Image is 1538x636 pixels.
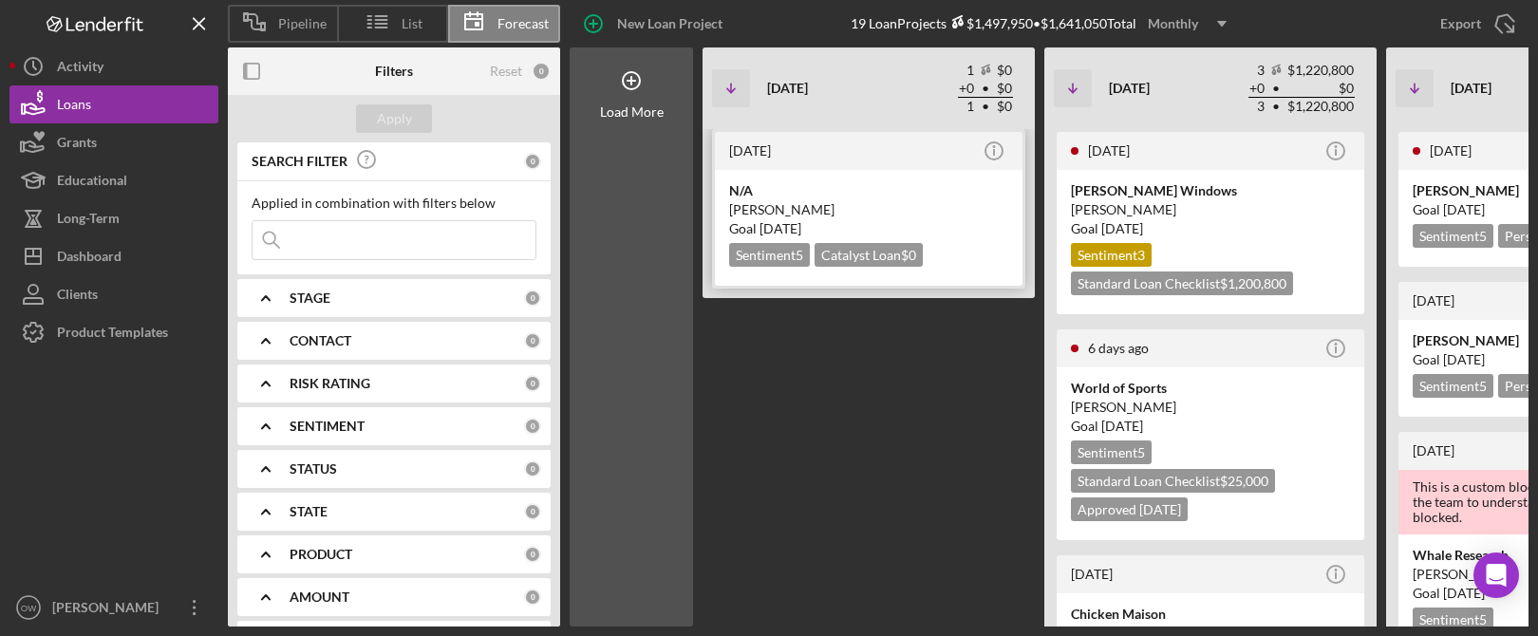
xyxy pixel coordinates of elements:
td: $1,220,800 [1286,62,1355,80]
button: Export [1421,5,1529,43]
td: $0 [996,62,1013,80]
div: Product Templates [57,313,168,356]
div: [PERSON_NAME] [1071,200,1350,219]
div: World of Sports [1071,379,1350,398]
button: Grants [9,123,218,161]
button: OW[PERSON_NAME] [9,589,218,627]
b: Filters [375,64,413,79]
time: 2025-05-22 18:42 [1413,292,1454,309]
div: Reset [490,64,522,79]
div: Sentiment 5 [729,243,810,267]
div: Activity [57,47,103,90]
div: Educational [57,161,127,204]
td: 3 [1248,98,1266,116]
div: Applied in combination with filters below [252,196,536,211]
button: Monthly [1136,9,1238,38]
div: 0 [524,503,541,520]
div: 0 [524,589,541,606]
div: [PERSON_NAME] [729,200,1008,219]
div: Clients [57,275,98,318]
span: Pipeline [278,16,327,31]
div: 19 Loan Projects • $1,641,050 Total [851,9,1238,38]
td: $0 [996,98,1013,116]
div: Standard Loan Checklist $25,000 [1071,469,1275,493]
b: AMOUNT [290,589,349,605]
button: Dashboard [9,237,218,275]
button: New Loan Project [570,5,741,43]
a: 6 days agoWorld of Sports[PERSON_NAME]Goal [DATE]Sentiment5Standard Loan Checklist$25,000Approved... [1054,327,1367,543]
div: Sentiment 5 [1071,440,1152,464]
span: Forecast [497,16,549,31]
div: New Loan Project [617,5,722,43]
time: 06/21/2025 [1101,418,1143,434]
div: 0 [524,290,541,307]
div: Loans [57,85,91,128]
time: 2025-07-01 20:48 [1430,142,1472,159]
b: SEARCH FILTER [252,154,347,169]
button: Apply [356,104,432,133]
time: 2025-04-08 18:45 [729,142,771,159]
div: Catalyst Loan $0 [815,243,923,267]
time: 05/23/2025 [760,220,801,236]
td: + 0 [1248,80,1266,98]
div: Grants [57,123,97,166]
span: Goal [1413,585,1485,601]
b: PRODUCT [290,547,352,562]
span: • [1270,101,1282,113]
div: N/A [729,181,1008,200]
button: Clients [9,275,218,313]
div: Load More [600,104,664,120]
div: [PERSON_NAME] Windows [1071,181,1350,200]
span: Goal [729,220,801,236]
td: $0 [1286,80,1355,98]
b: [DATE] [767,80,808,96]
b: RISK RATING [290,376,370,391]
time: 07/15/2025 [1443,585,1485,601]
div: 0 [524,460,541,477]
time: 2023-04-17 14:59 [1413,442,1454,458]
button: Long-Term [9,199,218,237]
time: 2025-07-25 16:47 [1071,566,1113,582]
div: Chicken Maison [1071,605,1350,624]
button: Educational [9,161,218,199]
span: List [402,16,422,31]
time: 2025-05-20 18:41 [1088,142,1130,159]
b: STATUS [290,461,337,477]
div: 0 [524,153,541,170]
div: Export [1440,5,1481,43]
span: • [980,83,991,95]
div: Approved [DATE] [1071,497,1188,521]
td: + 0 [958,80,975,98]
td: 1 [958,98,975,116]
div: 0 [524,375,541,392]
time: 06/25/2025 [1101,220,1143,236]
span: • [980,101,991,113]
div: 0 [524,332,541,349]
b: [DATE] [1109,80,1150,96]
b: SENTIMENT [290,419,365,434]
span: Goal [1071,220,1143,236]
div: Dashboard [57,237,122,280]
time: 07/29/2025 [1443,201,1485,217]
div: Sentiment 5 [1413,374,1493,398]
time: 2025-08-15 17:01 [1088,340,1149,356]
div: 0 [524,418,541,435]
button: Product Templates [9,313,218,351]
div: Monthly [1148,9,1198,38]
div: Sentiment 5 [1413,224,1493,248]
div: Sentiment 5 [1413,608,1493,631]
a: [DATE]N/A[PERSON_NAME]Goal [DATE]Sentiment5Catalyst Loan$0 [712,129,1025,289]
span: • [1270,83,1282,95]
td: 1 [958,62,975,80]
span: Goal [1413,351,1485,367]
button: Activity [9,47,218,85]
button: Loans [9,85,218,123]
